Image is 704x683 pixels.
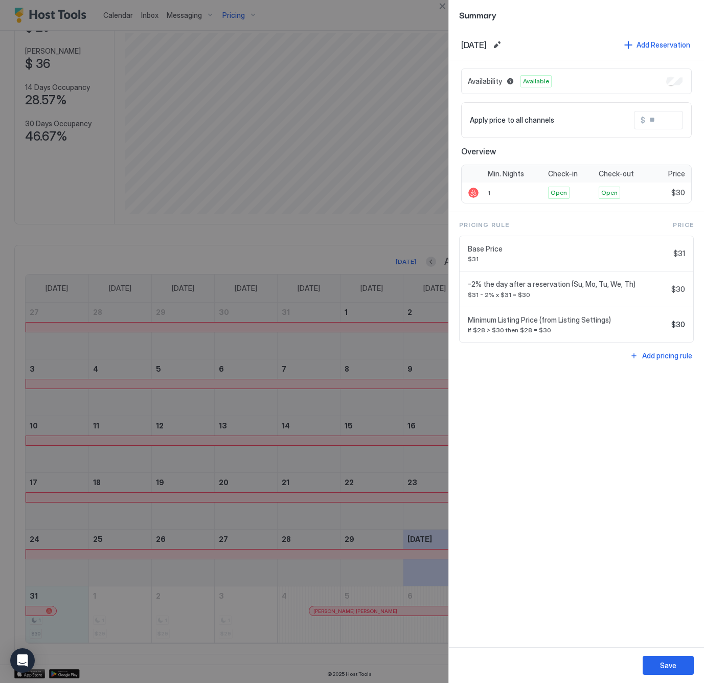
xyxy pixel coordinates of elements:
button: Blocked dates override all pricing rules and remain unavailable until manually unblocked [504,75,516,87]
span: $30 [671,320,685,329]
span: Available [523,77,549,86]
span: $ [641,116,645,125]
span: Open [601,188,618,197]
span: Open [551,188,567,197]
span: Apply price to all channels [470,116,554,125]
span: $30 [671,285,685,294]
span: [DATE] [461,40,487,50]
span: $31 [673,249,685,258]
span: Summary [459,8,694,21]
span: Check-in [548,169,578,178]
div: Add Reservation [637,39,690,50]
div: Open Intercom Messenger [10,648,35,673]
span: -2% the day after a reservation (Su, Mo, Tu, We, Th) [468,280,667,289]
span: Price [668,169,685,178]
span: Availability [468,77,502,86]
span: Base Price [468,244,669,254]
button: Add pricing rule [628,349,694,362]
span: 1 [488,189,490,197]
span: Minimum Listing Price (from Listing Settings) [468,315,667,325]
span: $31 - 2% x $31 = $30 [468,291,667,299]
span: Check-out [599,169,634,178]
span: Pricing Rule [459,220,509,230]
div: Save [660,660,676,671]
button: Save [643,656,694,675]
span: Min. Nights [488,169,524,178]
span: Price [673,220,694,230]
button: Edit date range [491,39,503,51]
span: $31 [468,255,669,263]
button: Add Reservation [623,38,692,52]
span: $30 [671,188,685,197]
div: Add pricing rule [642,350,692,361]
span: if $28 > $30 then $28 = $30 [468,326,667,334]
span: Overview [461,146,692,156]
